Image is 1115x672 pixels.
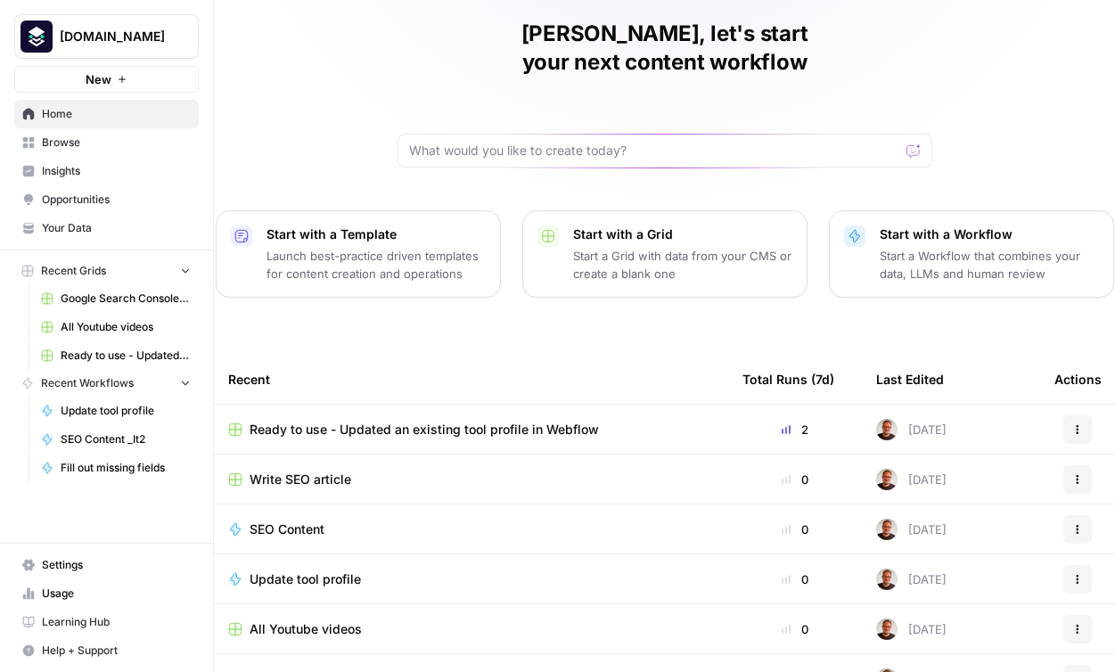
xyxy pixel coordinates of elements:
a: Usage [14,579,199,608]
span: Your Data [42,220,191,236]
a: Ready to use - Updated an existing tool profile in Webflow [33,341,199,370]
button: Help + Support [14,636,199,665]
img: 05r7orzsl0v58yrl68db1q04vvfj [876,519,898,540]
a: Insights [14,157,199,185]
a: Google Search Console - [DOMAIN_NAME] [33,284,199,313]
a: Update tool profile [228,570,714,588]
a: Update tool profile [33,397,199,425]
img: 05r7orzsl0v58yrl68db1q04vvfj [876,419,898,440]
span: SEO Content [250,520,324,538]
img: 05r7orzsl0v58yrl68db1q04vvfj [876,569,898,590]
p: Start a Workflow that combines your data, LLMs and human review [880,247,1099,283]
p: Start with a Grid [573,225,792,243]
button: Workspace: Platformengineering.org [14,14,199,59]
div: [DATE] [876,519,947,540]
a: All Youtube videos [33,313,199,341]
p: Start with a Workflow [880,225,1099,243]
span: New [86,70,111,88]
span: SEO Content _It2 [61,431,191,447]
a: Browse [14,128,199,157]
span: Recent Grids [41,263,106,279]
span: All Youtube videos [250,620,362,638]
div: 0 [742,570,848,588]
a: Fill out missing fields [33,454,199,482]
div: [DATE] [876,419,947,440]
a: SEO Content [228,520,714,538]
a: Learning Hub [14,608,199,636]
button: Recent Grids [14,258,199,284]
span: Usage [42,586,191,602]
span: Learning Hub [42,614,191,630]
span: Google Search Console - [DOMAIN_NAME] [61,291,191,307]
p: Launch best-practice driven templates for content creation and operations [266,247,486,283]
input: What would you like to create today? [409,142,899,160]
p: Start with a Template [266,225,486,243]
div: Actions [1054,355,1102,404]
div: [DATE] [876,569,947,590]
span: All Youtube videos [61,319,191,335]
button: Recent Workflows [14,370,199,397]
span: Ready to use - Updated an existing tool profile in Webflow [61,348,191,364]
div: 0 [742,520,848,538]
div: 2 [742,421,848,438]
div: 0 [742,471,848,488]
h1: [PERSON_NAME], let's start your next content workflow [398,20,932,77]
a: Opportunities [14,185,199,214]
p: Start a Grid with data from your CMS or create a blank one [573,247,792,283]
span: Update tool profile [250,570,361,588]
span: Home [42,106,191,122]
span: Settings [42,557,191,573]
span: Ready to use - Updated an existing tool profile in Webflow [250,421,599,438]
span: Write SEO article [250,471,351,488]
span: [DOMAIN_NAME] [60,28,168,45]
span: Help + Support [42,643,191,659]
div: Total Runs (7d) [742,355,834,404]
a: All Youtube videos [228,620,714,638]
img: 05r7orzsl0v58yrl68db1q04vvfj [876,469,898,490]
img: 05r7orzsl0v58yrl68db1q04vvfj [876,619,898,640]
a: SEO Content _It2 [33,425,199,454]
a: Ready to use - Updated an existing tool profile in Webflow [228,421,714,438]
div: [DATE] [876,619,947,640]
a: Your Data [14,214,199,242]
img: Platformengineering.org Logo [20,20,53,53]
span: Update tool profile [61,403,191,419]
div: 0 [742,620,848,638]
button: Start with a TemplateLaunch best-practice driven templates for content creation and operations [216,210,501,298]
a: Home [14,100,199,128]
span: Insights [42,163,191,179]
span: Browse [42,135,191,151]
a: Write SEO article [228,471,714,488]
div: [DATE] [876,469,947,490]
span: Fill out missing fields [61,460,191,476]
button: Start with a WorkflowStart a Workflow that combines your data, LLMs and human review [829,210,1114,298]
a: Settings [14,551,199,579]
span: Recent Workflows [41,375,134,391]
button: New [14,66,199,93]
button: Start with a GridStart a Grid with data from your CMS or create a blank one [522,210,808,298]
span: Opportunities [42,192,191,208]
div: Recent [228,355,714,404]
div: Last Edited [876,355,944,404]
